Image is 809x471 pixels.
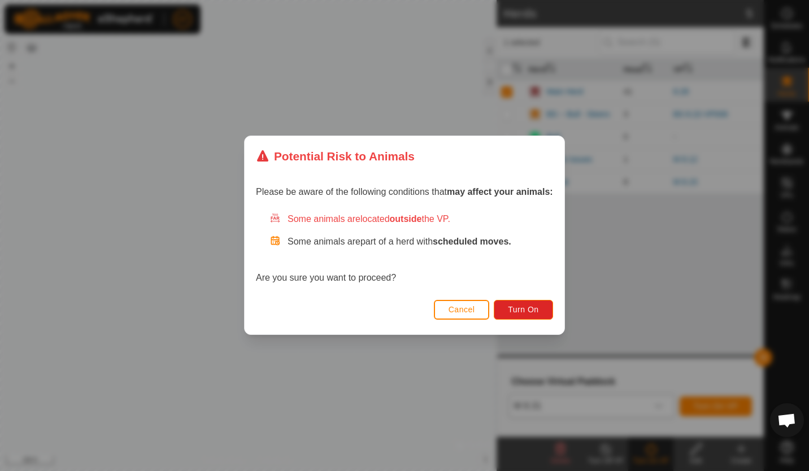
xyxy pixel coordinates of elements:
span: part of a herd with [360,237,511,247]
span: located the VP. [360,215,450,224]
span: Please be aware of the following conditions that [256,187,553,197]
span: Cancel [449,306,475,315]
div: Are you sure you want to proceed? [256,213,553,285]
div: Potential Risk to Animals [256,147,415,165]
button: Turn On [494,300,553,320]
strong: may affect your animals: [447,187,553,197]
div: Some animals are [269,213,553,226]
strong: outside [390,215,422,224]
span: Turn On [508,306,539,315]
button: Cancel [434,300,490,320]
strong: scheduled moves. [433,237,511,247]
a: Open chat [770,403,804,437]
p: Some animals are [288,236,553,249]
